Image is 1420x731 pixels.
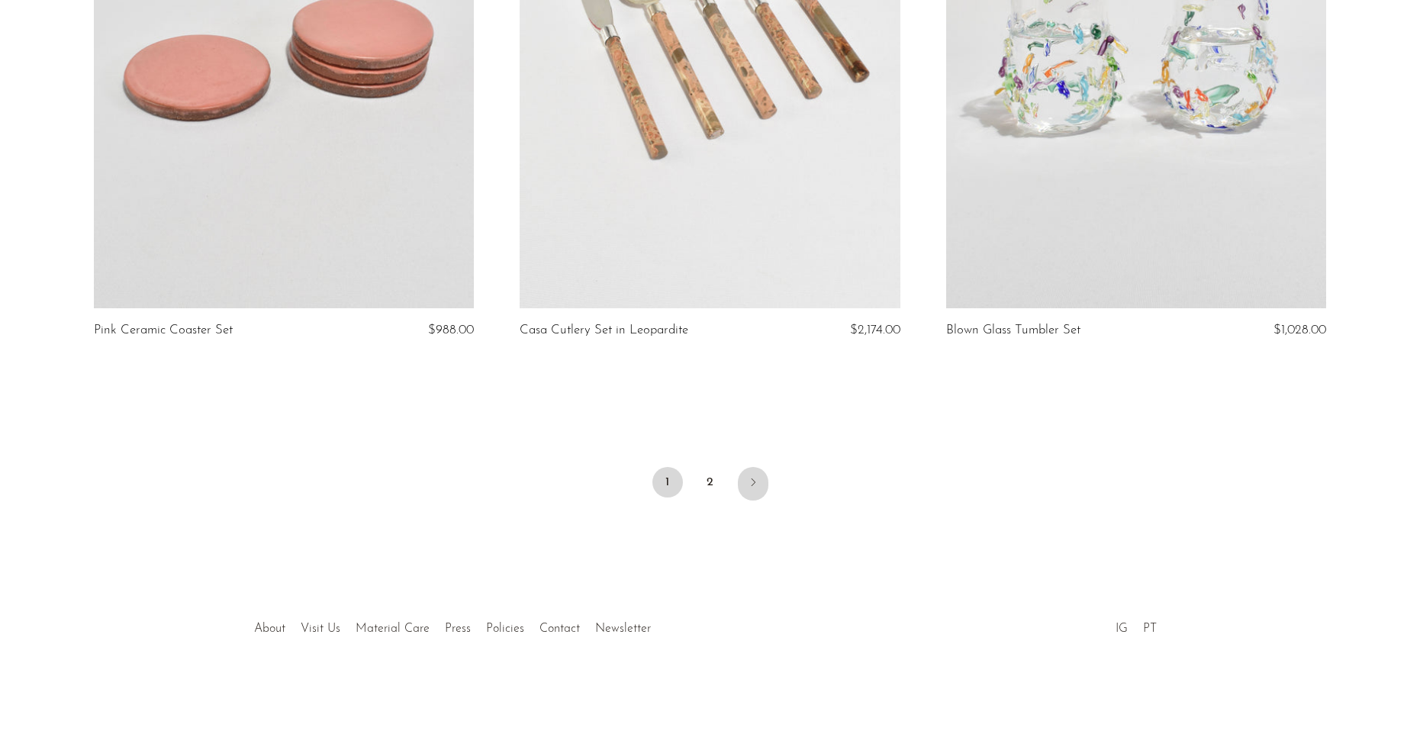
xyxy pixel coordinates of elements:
[1108,610,1164,639] ul: Social Medias
[1273,324,1326,337] span: $1,028.00
[850,324,900,337] span: $2,174.00
[1116,623,1128,635] a: IG
[356,623,430,635] a: Material Care
[652,467,683,498] span: 1
[695,467,726,498] a: 2
[254,623,285,635] a: About
[445,623,471,635] a: Press
[738,467,768,501] a: Next
[486,623,524,635] a: Policies
[246,610,658,639] ul: Quick links
[428,324,474,337] span: $988.00
[946,324,1080,337] a: Blown Glass Tumbler Set
[520,324,688,337] a: Casa Cutlery Set in Leopardite
[1143,623,1157,635] a: PT
[94,324,233,337] a: Pink Ceramic Coaster Set
[539,623,580,635] a: Contact
[301,623,340,635] a: Visit Us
